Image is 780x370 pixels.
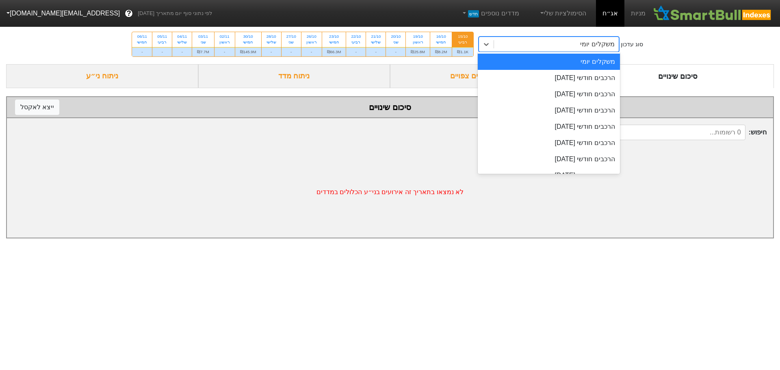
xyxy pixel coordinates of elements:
a: הסימולציות שלי [535,5,590,22]
div: 23/10 [327,34,341,39]
div: - [282,47,301,56]
div: הרכבים חודשי [DATE] [478,119,620,135]
div: - [132,47,152,56]
div: 26/10 [306,34,317,39]
div: 06/11 [137,34,147,39]
div: ראשון [306,39,317,45]
div: חמישי [327,39,341,45]
div: - [386,47,405,56]
div: 27/10 [286,34,296,39]
div: 30/10 [240,34,256,39]
div: הרכבים חודשי [DATE] [478,151,620,167]
input: 0 רשומות... [589,125,745,140]
div: 05/11 [157,34,167,39]
span: ? [127,8,131,19]
div: - [152,47,172,56]
div: ₪66.3M [322,47,346,56]
div: חמישי [435,39,447,45]
div: חמישי [240,39,256,45]
div: רביעי [157,39,167,45]
div: רביעי [457,39,468,45]
div: הרכבים חודשי [DATE] [478,70,620,86]
div: ₪7.7M [192,47,214,56]
div: סיכום שינויים [582,64,774,88]
div: הרכבים חודשי [DATE] [478,86,620,102]
div: 28/10 [266,34,276,39]
button: ייצא לאקסל [15,100,59,115]
div: 20/10 [391,34,401,39]
span: חדש [468,10,479,17]
div: - [172,47,192,56]
div: סיכום שינויים [15,101,765,113]
div: ראשון [411,39,425,45]
div: ניתוח ני״ע [6,64,198,88]
div: ₪8.2M [430,47,452,56]
img: SmartBull [652,5,773,22]
div: שני [197,39,209,45]
div: 19/10 [411,34,425,39]
div: - [366,47,386,56]
div: שלישי [371,39,381,45]
div: 21/10 [371,34,381,39]
div: 15/10 [457,34,468,39]
div: ₪145.9M [235,47,261,56]
div: שלישי [266,39,276,45]
div: משקלים יומי [580,39,614,49]
div: חמישי [137,39,147,45]
div: הרכבים חודשי [DATE] [478,167,620,184]
div: שלישי [177,39,187,45]
div: 22/10 [351,34,361,39]
a: מדדים נוספיםחדש [458,5,522,22]
div: 02/11 [219,34,230,39]
div: 03/11 [197,34,209,39]
div: סוג עדכון [621,40,643,49]
div: ביקושים והיצעים צפויים [390,64,582,88]
div: 04/11 [177,34,187,39]
div: שני [391,39,401,45]
div: ₪1.1K [452,47,473,56]
div: - [214,47,235,56]
div: ראשון [219,39,230,45]
div: משקלים יומי [478,54,620,70]
div: הרכבים חודשי [DATE] [478,102,620,119]
div: - [262,47,281,56]
div: 16/10 [435,34,447,39]
div: רביעי [351,39,361,45]
span: חיפוש : [589,125,767,140]
div: - [301,47,322,56]
div: שני [286,39,296,45]
div: ₪25.8M [406,47,430,56]
div: לא נמצאו בתאריך זה אירועים בני״ע הכלולים במדדים [7,147,773,238]
div: ניתוח מדד [198,64,390,88]
div: הרכבים חודשי [DATE] [478,135,620,151]
div: - [346,47,366,56]
span: לפי נתוני סוף יום מתאריך [DATE] [138,9,212,17]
